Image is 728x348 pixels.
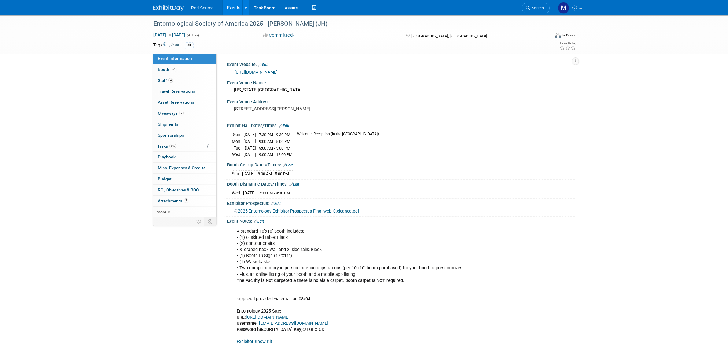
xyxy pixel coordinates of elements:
span: Budget [158,176,172,181]
div: Event Format [514,32,577,41]
td: [DATE] [243,145,256,151]
span: ROI, Objectives & ROO [158,187,199,192]
td: Sun. [232,131,243,138]
div: Entomological Society of America 2025 - [PERSON_NAME] (JH) [151,18,541,29]
a: Staff4 [153,75,216,86]
a: Booth [153,64,216,75]
a: more [153,207,216,217]
a: [URL][DOMAIN_NAME] [246,315,290,320]
span: 4 [168,78,173,83]
td: Mon. [232,138,243,145]
b: Password [SECURITY_DATA] Key): [237,327,304,332]
a: Sponsorships [153,130,216,141]
button: Committed [261,32,297,39]
a: Edit [258,63,268,67]
td: Wed. [232,190,243,196]
a: Edit [289,182,299,187]
span: (4 days) [186,33,199,37]
a: 2025 Entomology Exhibitor Prospectus-Final-web_0.cleaned.pdf [234,209,359,213]
b: Entomology 2025 Site: [237,309,281,314]
a: Exhibitor Show Kit [237,339,272,344]
a: Attachments2 [153,196,216,206]
span: 9:00 AM - 12:00 PM [259,152,292,157]
b: The Facility is Not Carpeted & there is no aisle carpet. Booth carpet Is NOT required.​ [237,278,404,283]
td: [DATE] [243,190,256,196]
span: Event Information [158,56,192,61]
td: Toggle Event Tabs [204,217,216,225]
a: Tasks0% [153,141,216,152]
td: [DATE] [242,171,255,177]
span: Shipments [158,122,178,127]
span: Misc. Expenses & Credits [158,165,205,170]
div: In-Person [562,33,576,38]
td: Personalize Event Tab Strip [194,217,204,225]
a: Playbook [153,152,216,162]
span: Booth [158,67,176,72]
img: Melissa Conboy [558,2,569,14]
td: Wed. [232,151,243,158]
div: Event Venue Name: [227,78,575,86]
span: 0% [169,144,176,148]
div: Exhibitor Prospectus: [227,199,575,207]
span: Attachments [158,198,188,203]
a: Edit [283,163,293,167]
div: Event Rating [560,42,576,45]
div: Event Website: [227,60,575,68]
td: Sun. [232,171,242,177]
span: Search [530,6,544,10]
div: A standard 10’x10’ booth includes: • (1) 6’ skirted table: Black • (2) contour chairs • 8’ draped... [232,225,508,348]
a: Edit [169,43,179,47]
td: [DATE] [243,151,256,158]
pre: [STREET_ADDRESS][PERSON_NAME] [234,106,365,112]
img: Format-Inperson.png [555,33,561,38]
a: Event Information [153,53,216,64]
a: Giveaways7 [153,108,216,119]
span: Travel Reservations [158,89,195,94]
td: Tue. [232,145,243,151]
a: Travel Reservations [153,86,216,97]
span: 9:00 AM - 5:00 PM [259,139,290,144]
div: Event Notes: [227,217,575,224]
a: Search [522,3,550,13]
b: URL: [237,315,246,320]
a: Edit [254,219,264,224]
span: Giveaways [158,111,184,116]
span: Rad Source [191,6,214,10]
a: Misc. Expenses & Credits [153,163,216,173]
span: 2:00 PM - 8:00 PM [259,191,290,195]
td: [DATE] [243,138,256,145]
a: [EMAIL_ADDRESS][DOMAIN_NAME] [259,321,328,326]
b: Username: [237,321,258,326]
div: SIT [185,42,194,49]
span: Tasks [157,144,176,149]
div: [US_STATE][GEOGRAPHIC_DATA] [232,85,571,95]
a: Edit [271,202,281,206]
div: Booth Dismantle Dates/Times: [227,180,575,187]
a: Asset Reservations [153,97,216,108]
span: more [157,209,166,214]
span: 9:00 AM - 5:00 PM [259,146,290,150]
td: Tags [153,42,179,49]
span: [GEOGRAPHIC_DATA], [GEOGRAPHIC_DATA] [411,34,487,38]
span: Playbook [158,154,176,159]
a: Edit [279,124,289,128]
span: [DATE] [DATE] [153,32,185,38]
span: 8:00 AM - 5:00 PM [258,172,289,176]
td: Welcome Reception (in the [GEOGRAPHIC_DATA]) [294,131,379,138]
td: [DATE] [243,131,256,138]
div: Event Venue Address: [227,97,575,105]
span: Sponsorships [158,133,184,138]
div: Exhibit Hall Dates/Times: [227,121,575,129]
img: ExhibitDay [153,5,184,11]
span: to [166,32,172,37]
a: Budget [153,174,216,184]
span: 2 [184,198,188,203]
span: 7 [179,111,184,115]
span: 2025 Entomology Exhibitor Prospectus-Final-web_0.cleaned.pdf [238,209,359,213]
a: ROI, Objectives & ROO [153,185,216,195]
a: [URL][DOMAIN_NAME] [235,70,278,75]
i: Booth reservation complete [172,68,175,71]
span: Asset Reservations [158,100,194,105]
span: Staff [158,78,173,83]
a: Shipments [153,119,216,130]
